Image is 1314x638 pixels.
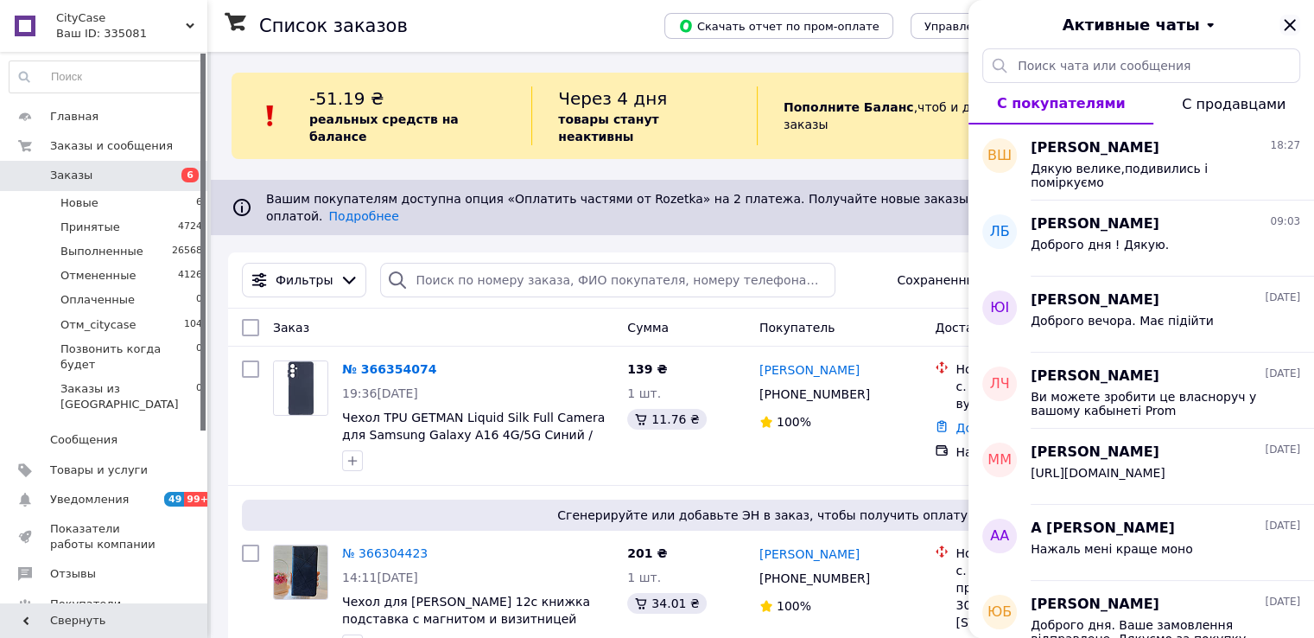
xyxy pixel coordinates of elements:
[50,566,96,582] span: Отзывы
[10,61,203,93] input: Поиск
[50,521,160,552] span: Показатели работы компании
[987,146,1012,166] span: ВШ
[911,13,1074,39] button: Управление статусами
[50,168,92,183] span: Заказы
[342,386,418,400] span: 19:36[DATE]
[56,10,186,26] span: CityCase
[968,201,1314,277] button: ЛБ[PERSON_NAME]09:03Доброго дня ! Дякую.
[1031,314,1214,328] span: Доброго вечора. Має підійти
[1031,390,1276,418] span: Ви можете зробити це власноруч у вашому кабынеті Prom
[257,103,283,129] img: :exclamation:
[777,599,811,613] span: 100%
[184,317,202,333] span: 104
[274,361,327,415] img: Фото товару
[196,381,202,412] span: 0
[342,571,418,584] span: 14:11[DATE]
[196,195,202,211] span: 6
[759,361,860,379] a: [PERSON_NAME]
[1031,138,1159,158] span: [PERSON_NAME]
[757,86,1112,145] div: , чтоб и далее получать заказы
[678,18,879,34] span: Скачать отчет по пром-оплате
[627,571,661,584] span: 1 шт.
[1031,519,1175,539] span: А [PERSON_NAME]
[968,505,1314,581] button: ААА [PERSON_NAME][DATE]Нажаль мені краще моно
[178,220,202,235] span: 4724
[955,562,1132,631] div: с. Луганка, Пункт приймання-видачі №2 (до 30 кг): вул. [STREET_ADDRESS]
[990,374,1010,394] span: ЛЧ
[60,268,136,284] span: Отмененные
[60,341,196,373] span: Позвонить когда будет
[1031,542,1193,556] span: Нажаль мені краще моно
[784,100,914,114] b: Пополните Баланс
[259,16,408,36] h1: Список заказов
[60,317,136,333] span: Отм_citycase
[627,386,661,400] span: 1 шт.
[50,138,173,154] span: Заказы и сообщения
[60,195,98,211] span: Новые
[178,268,202,284] span: 4126
[309,88,384,109] span: -51.19 ₴
[1265,595,1300,609] span: [DATE]
[558,88,667,109] span: Через 4 дня
[50,492,129,507] span: Уведомления
[1270,138,1300,153] span: 18:27
[924,20,1060,33] span: Управление статусами
[1031,290,1159,310] span: [PERSON_NAME]
[1031,443,1159,463] span: [PERSON_NAME]
[273,545,328,600] a: Фото товару
[756,566,873,590] div: [PHONE_NUMBER]
[274,545,327,599] img: Фото товару
[968,429,1314,505] button: ММ[PERSON_NAME][DATE][URL][DOMAIN_NAME]
[1182,96,1285,112] span: С продавцами
[627,593,706,614] div: 34.01 ₴
[1031,238,1169,252] span: Доброго дня ! Дякую.
[1031,214,1159,234] span: [PERSON_NAME]
[935,321,1055,335] span: Доставка и оплата
[60,220,120,235] span: Принятые
[172,244,202,259] span: 26568
[955,545,1132,562] div: Нова Пошта
[276,271,333,289] span: Фильтры
[955,443,1132,461] div: Наложенный платеж
[759,545,860,563] a: [PERSON_NAME]
[627,546,667,560] span: 201 ₴
[558,112,658,144] b: товары станут неактивны
[955,421,1038,435] a: Добавить ЭН
[1270,214,1300,229] span: 09:03
[1017,14,1266,36] button: Активные чаты
[1031,595,1159,615] span: [PERSON_NAME]
[1265,367,1300,381] span: [DATE]
[196,292,202,308] span: 0
[627,362,667,376] span: 139 ₴
[380,263,835,297] input: Поиск по номеру заказа, ФИО покупателя, номеру телефона, Email, номеру накладной
[756,382,873,406] div: [PHONE_NUMBER]
[50,597,121,612] span: Покупатели
[196,341,202,373] span: 0
[990,298,1009,318] span: ЮІ
[627,409,706,430] div: 11.76 ₴
[955,360,1132,378] div: Нова Пошта
[1031,162,1276,189] span: Дякую велике,подивились і поміркуємо
[968,353,1314,429] button: ЛЧ[PERSON_NAME][DATE]Ви можете зробити це власноруч у вашому кабынеті Prom
[990,526,1009,546] span: АА
[897,271,1048,289] span: Сохраненные фильтры:
[989,222,1009,242] span: ЛБ
[777,415,811,429] span: 100%
[342,411,605,459] a: Чехол TPU GETMAN Liquid Silk Full Camera для Samsung Galaxy A16 4G/5G Синий / Midnight Blue
[968,83,1153,124] button: С покупателями
[1265,443,1300,457] span: [DATE]
[60,244,143,259] span: Выполненные
[309,112,459,144] b: реальных средств на балансе
[627,321,669,335] span: Сумма
[50,109,98,124] span: Главная
[50,463,148,478] span: Товары и услуги
[60,292,135,308] span: Оплаченные
[997,95,1126,112] span: С покупателями
[664,13,893,39] button: Скачать отчет по пром-оплате
[982,48,1300,83] input: Поиск чата или сообщения
[759,321,835,335] span: Покупатель
[273,321,309,335] span: Заказ
[60,381,196,412] span: Заказы из [GEOGRAPHIC_DATA]
[249,507,1276,524] span: Сгенерируйте или добавьте ЭН в заказ, чтобы получить оплату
